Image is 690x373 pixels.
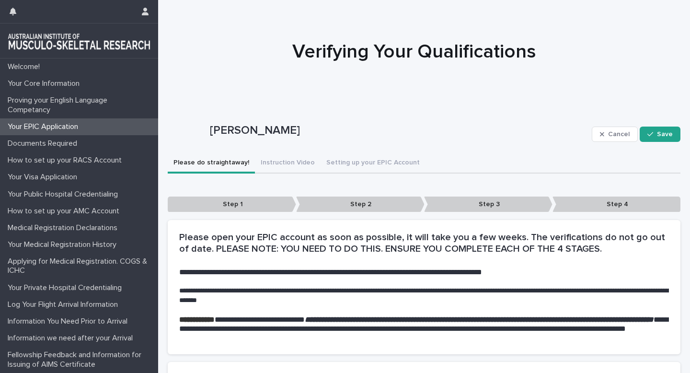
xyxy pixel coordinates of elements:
[4,139,85,148] p: Documents Required
[210,124,588,138] p: [PERSON_NAME]
[657,131,673,138] span: Save
[4,156,129,165] p: How to set up your RACS Account
[4,283,129,292] p: Your Private Hospital Credentialing
[640,127,680,142] button: Save
[4,122,86,131] p: Your EPIC Application
[296,197,425,212] p: Step 2
[4,300,126,309] p: Log Your Flight Arrival Information
[255,153,321,174] button: Instruction Video
[4,96,158,114] p: Proving your English Language Competancy
[424,197,552,212] p: Step 3
[4,173,85,182] p: Your Visa Application
[4,207,127,216] p: How to set up your AMC Account
[592,127,638,142] button: Cancel
[4,240,124,249] p: Your Medical Registration History
[179,232,669,255] h2: Please open your EPIC account as soon as possible, it will take you a few weeks. The verification...
[552,197,681,212] p: Step 4
[168,153,255,174] button: Please do straightaway!
[179,40,649,63] h1: Verifying Your Qualifications
[4,257,158,275] p: Applying for Medical Registration. COGS & ICHC
[608,131,630,138] span: Cancel
[4,62,47,71] p: Welcome!
[4,223,125,233] p: Medical Registration Declarations
[321,153,425,174] button: Setting up your EPIC Account
[4,79,87,88] p: Your Core Information
[4,317,135,326] p: Information You Need Prior to Arrival
[168,197,296,212] p: Step 1
[4,334,140,343] p: Information we need after your Arrival
[4,350,158,369] p: Fellowship Feedback and Information for Issuing of AIMS Certificate
[4,190,126,199] p: Your Public Hospital Credentialing
[8,31,150,50] img: 1xcjEmqDTcmQhduivVBy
